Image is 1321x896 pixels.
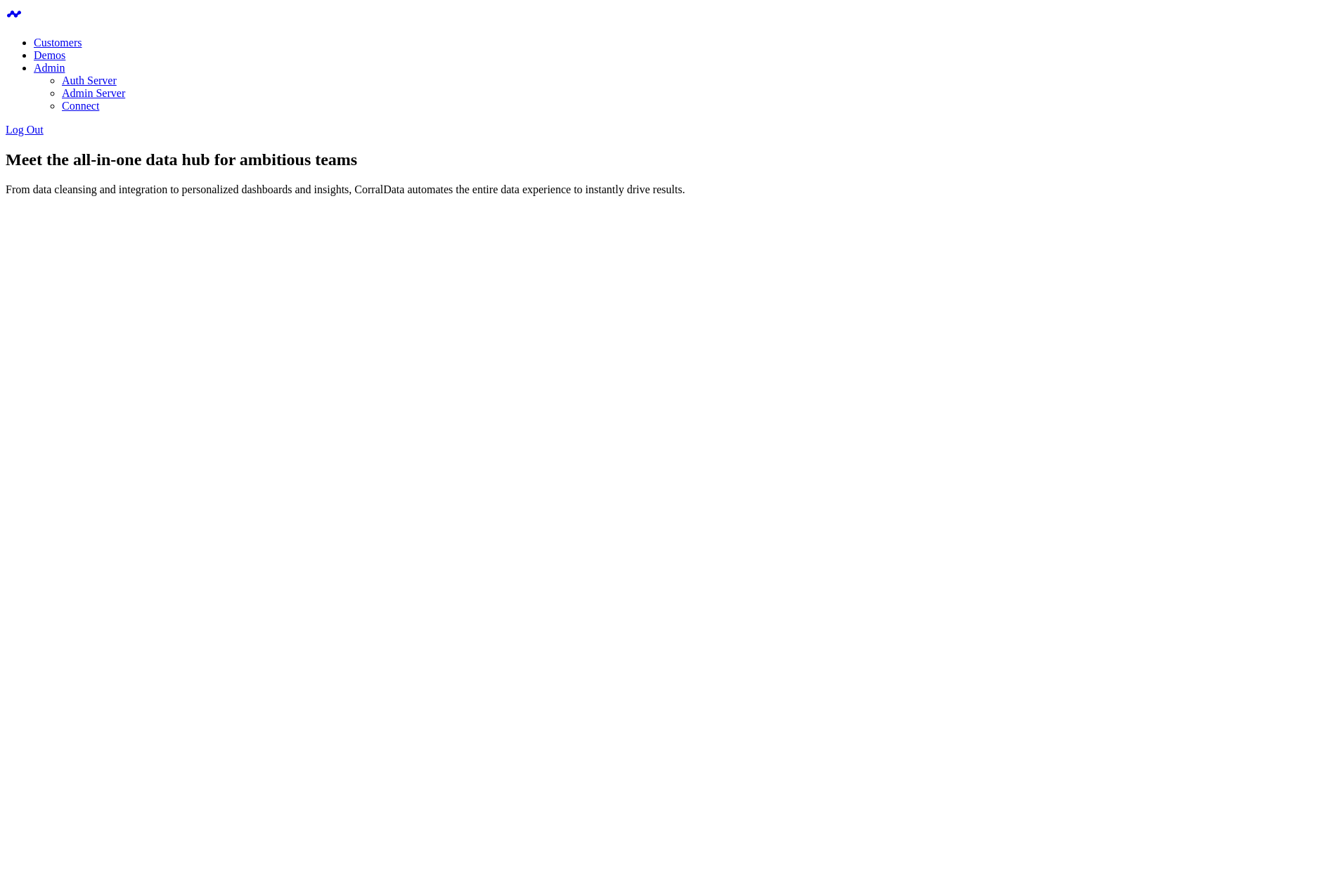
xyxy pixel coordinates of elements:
[6,124,44,136] a: Log Out
[34,49,65,61] a: Demos
[6,150,1315,169] h1: Meet the all-in-one data hub for ambitious teams
[34,37,82,48] a: Customers
[34,62,65,74] a: Admin
[6,183,1315,196] p: From data cleansing and integration to personalized dashboards and insights, CorralData automates...
[62,74,117,86] a: Auth Server
[62,100,99,112] a: Connect
[62,87,125,99] a: Admin Server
